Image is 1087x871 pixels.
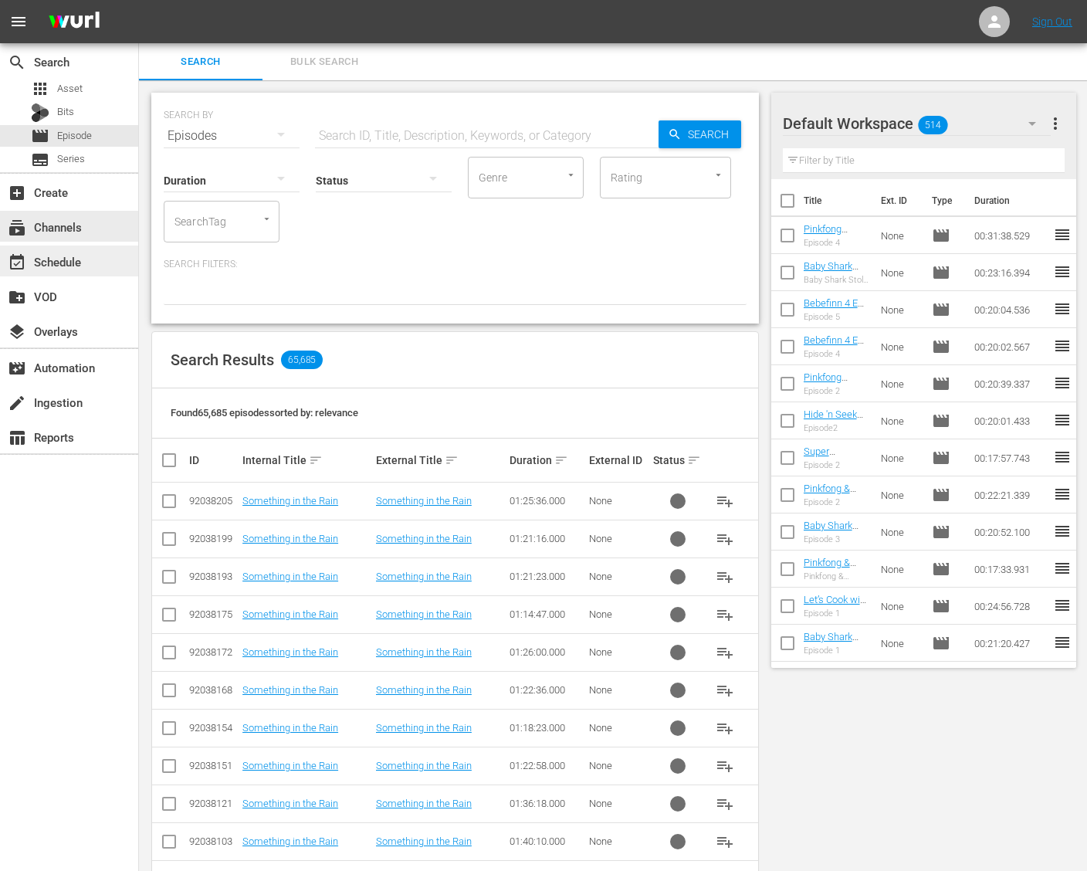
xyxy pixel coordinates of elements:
[804,408,867,478] a: Hide 'n Seek with Shark Family 5 Ep2 - Baby Shark TV - TRC2 - 202509
[804,571,869,581] div: Pinkfong & Ninimo Songs
[8,394,26,412] span: Ingestion
[932,412,950,430] span: Episode
[918,109,947,141] span: 514
[653,451,702,469] div: Status
[8,359,26,378] span: Automation
[589,533,648,544] div: None
[242,646,338,658] a: Something in the Rain
[242,835,338,847] a: Something in the Rain
[804,179,872,222] th: Title
[510,608,585,620] div: 01:14:47.000
[716,832,734,851] span: playlist_add
[804,631,867,689] a: Baby Shark [DATE] Fun 2 - Baby Shark TV - TRC2 - 202508
[804,594,869,652] a: Let’s Cook with Baby Shark 2 Ep1 - Baby Shark TV - TRC2 - 202508
[706,520,743,558] button: playlist_add
[716,681,734,700] span: playlist_add
[376,451,505,469] div: External Title
[968,328,1053,365] td: 00:20:02.567
[804,275,869,285] div: Baby Shark Stole My Heart Again!
[716,795,734,813] span: playlist_add
[968,476,1053,513] td: 00:22:21.339
[804,260,868,318] a: Baby Shark Stole My Heart Again! - Baby Shark TV - TRC2 - 202509
[1046,105,1065,142] button: more_vert
[706,710,743,747] button: playlist_add
[932,449,950,467] span: Episode
[8,184,26,202] span: Create
[589,646,648,658] div: None
[1053,300,1072,318] span: reorder
[242,451,371,469] div: Internal Title
[932,486,950,504] span: Episode
[804,371,868,429] a: Pinkfong Colors [DATE] Ep2 - Baby Shark TV - TRC2 - 202509
[706,672,743,709] button: playlist_add
[1053,522,1072,541] span: reorder
[968,254,1053,291] td: 00:23:16.394
[164,258,747,271] p: Search Filters:
[687,453,701,467] span: sort
[682,120,741,148] span: Search
[376,646,472,658] a: Something in the Rain
[242,608,338,620] a: Something in the Rain
[1053,225,1072,244] span: reorder
[968,365,1053,402] td: 00:20:39.337
[965,179,1058,222] th: Duration
[932,263,950,282] span: Episode
[1053,411,1072,429] span: reorder
[57,104,74,120] span: Bits
[1046,114,1065,133] span: more_vert
[1053,374,1072,392] span: reorder
[189,571,238,582] div: 92038193
[804,534,869,544] div: Episode 3
[804,460,869,470] div: Episode 2
[189,646,238,658] div: 92038172
[242,722,338,734] a: Something in the Rain
[968,588,1053,625] td: 00:24:56.728
[242,495,338,507] a: Something in the Rain
[875,328,926,365] td: None
[1053,633,1072,652] span: reorder
[872,179,923,222] th: Ext. ID
[923,179,965,222] th: Type
[376,533,472,544] a: Something in the Rain
[706,634,743,671] button: playlist_add
[510,495,585,507] div: 01:25:36.000
[376,684,472,696] a: Something in the Rain
[711,168,726,182] button: Open
[932,226,950,245] span: Episode
[932,523,950,541] span: Episode
[706,785,743,822] button: playlist_add
[376,495,472,507] a: Something in the Rain
[932,374,950,393] span: Episode
[968,513,1053,551] td: 00:20:52.100
[189,495,238,507] div: 92038205
[716,492,734,510] span: playlist_add
[932,560,950,578] span: Episode
[589,608,648,620] div: None
[804,497,869,507] div: Episode 2
[445,453,459,467] span: sort
[242,571,338,582] a: Something in the Rain
[189,684,238,696] div: 92038168
[376,835,472,847] a: Something in the Rain
[189,798,238,809] div: 92038121
[57,128,92,144] span: Episode
[783,102,1051,145] div: Default Workspace
[804,646,869,656] div: Episode 1
[932,337,950,356] span: Episode
[968,402,1053,439] td: 00:20:01.433
[1053,559,1072,578] span: reorder
[189,835,238,847] div: 92038103
[242,760,338,771] a: Something in the Rain
[589,571,648,582] div: None
[9,12,28,31] span: menu
[376,760,472,771] a: Something in the Rain
[189,608,238,620] div: 92038175
[554,453,568,467] span: sort
[804,334,869,381] a: Bebefinn 4 Ep4 - Baby Shark TV - TRC2 - 202509
[968,291,1053,328] td: 00:20:04.536
[1053,596,1072,615] span: reorder
[164,114,300,158] div: Episodes
[804,386,869,396] div: Episode 2
[189,722,238,734] div: 92038154
[272,53,377,71] span: Bulk Search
